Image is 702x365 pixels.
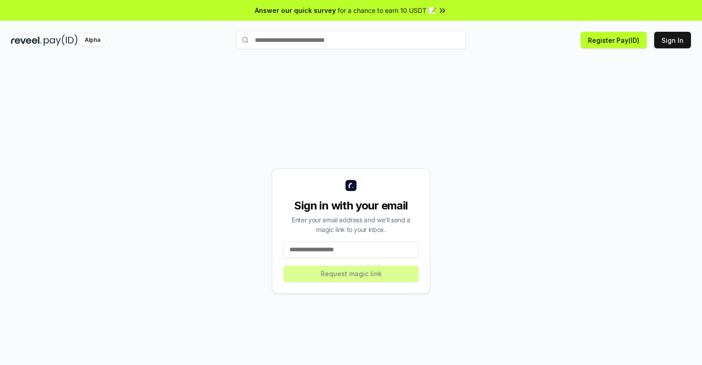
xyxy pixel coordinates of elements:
span: for a chance to earn 10 USDT 📝 [338,6,436,15]
img: reveel_dark [11,35,42,46]
button: Sign In [654,32,691,48]
button: Register Pay(ID) [581,32,647,48]
div: Alpha [80,35,105,46]
span: Answer our quick survey [255,6,336,15]
div: Sign in with your email [283,198,419,213]
img: pay_id [44,35,78,46]
div: Enter your email address and we’ll send a magic link to your inbox. [283,215,419,234]
img: logo_small [345,180,357,191]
